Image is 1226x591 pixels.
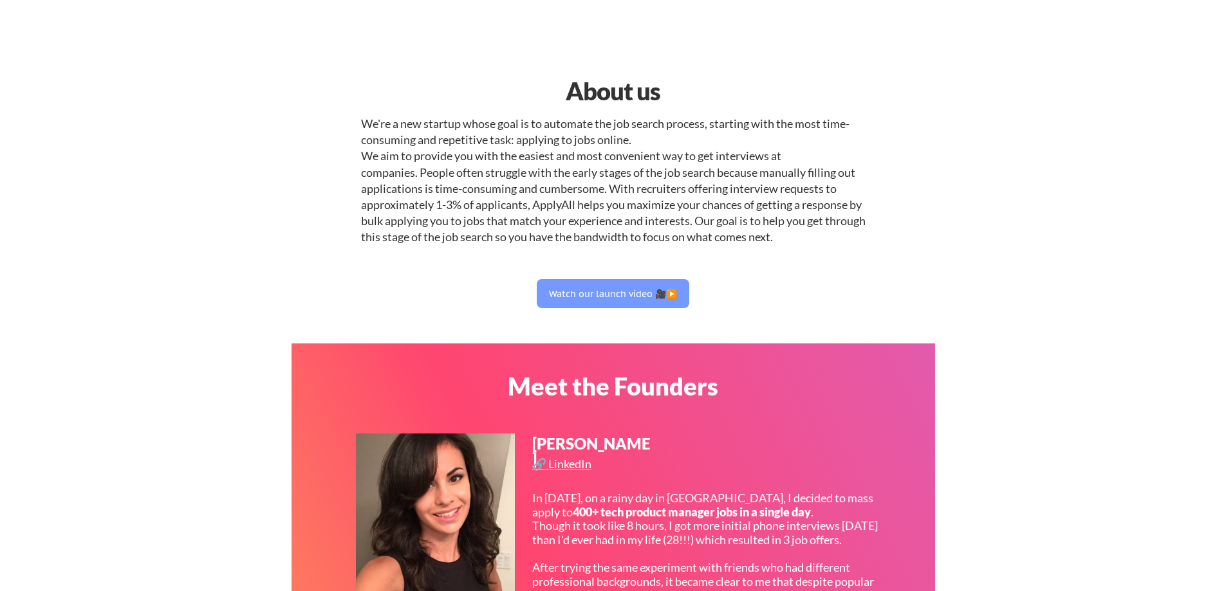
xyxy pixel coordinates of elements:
a: 🔗 LinkedIn [532,458,595,474]
button: Watch our launch video 🎥▶️ [537,279,689,308]
div: We're a new startup whose goal is to automate the job search process, starting with the most time... [361,116,866,246]
div: 🔗 LinkedIn [532,458,595,469]
div: [PERSON_NAME] [532,436,652,467]
div: About us [448,73,778,109]
strong: 400+ tech product manager jobs in a single day [573,505,811,519]
div: Meet the Founders [448,374,778,398]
